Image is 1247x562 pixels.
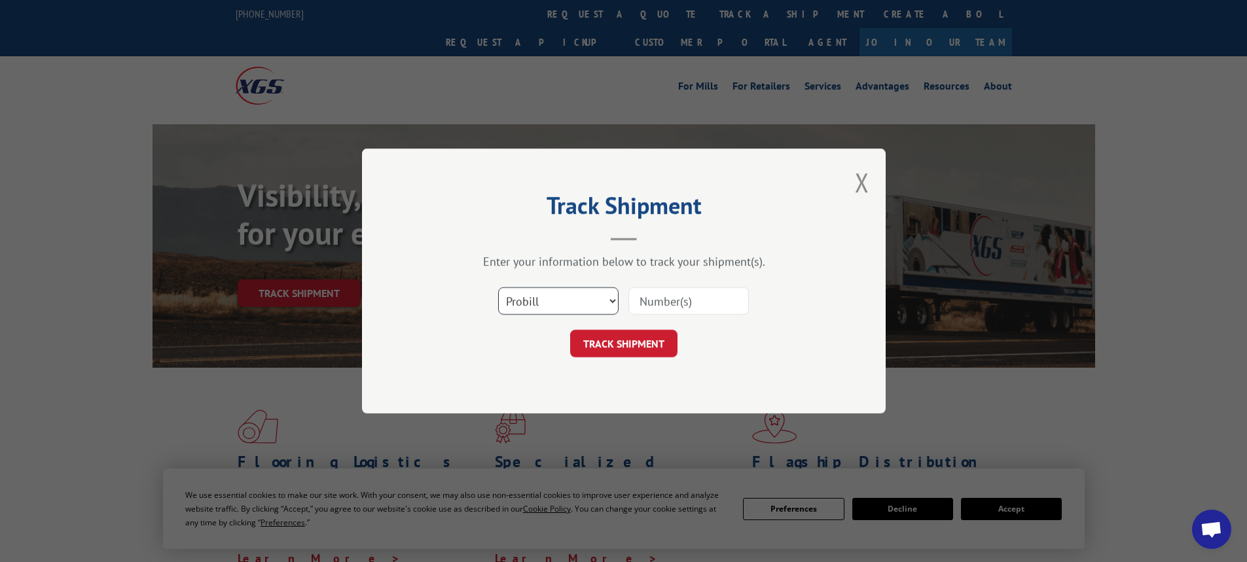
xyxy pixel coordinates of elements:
h2: Track Shipment [427,196,820,221]
div: Open chat [1192,510,1231,549]
button: TRACK SHIPMENT [570,330,678,357]
button: Close modal [855,165,869,200]
div: Enter your information below to track your shipment(s). [427,254,820,269]
input: Number(s) [628,287,749,315]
